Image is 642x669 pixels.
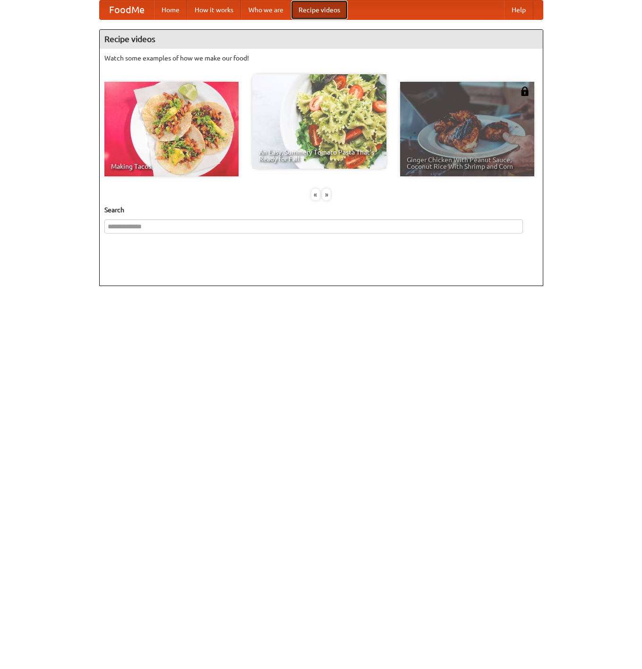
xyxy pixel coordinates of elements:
a: Home [154,0,187,19]
span: Making Tacos [111,163,232,170]
a: FoodMe [100,0,154,19]
a: An Easy, Summery Tomato Pasta That's Ready for Fall [252,74,386,169]
a: Who we are [241,0,291,19]
span: An Easy, Summery Tomato Pasta That's Ready for Fall [259,149,380,162]
img: 483408.png [520,87,530,96]
div: » [322,189,331,200]
a: Help [504,0,533,19]
a: Recipe videos [291,0,348,19]
h4: Recipe videos [100,30,543,49]
h5: Search [104,205,538,215]
a: Making Tacos [104,82,239,176]
a: How it works [187,0,241,19]
p: Watch some examples of how we make our food! [104,53,538,63]
div: « [311,189,320,200]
